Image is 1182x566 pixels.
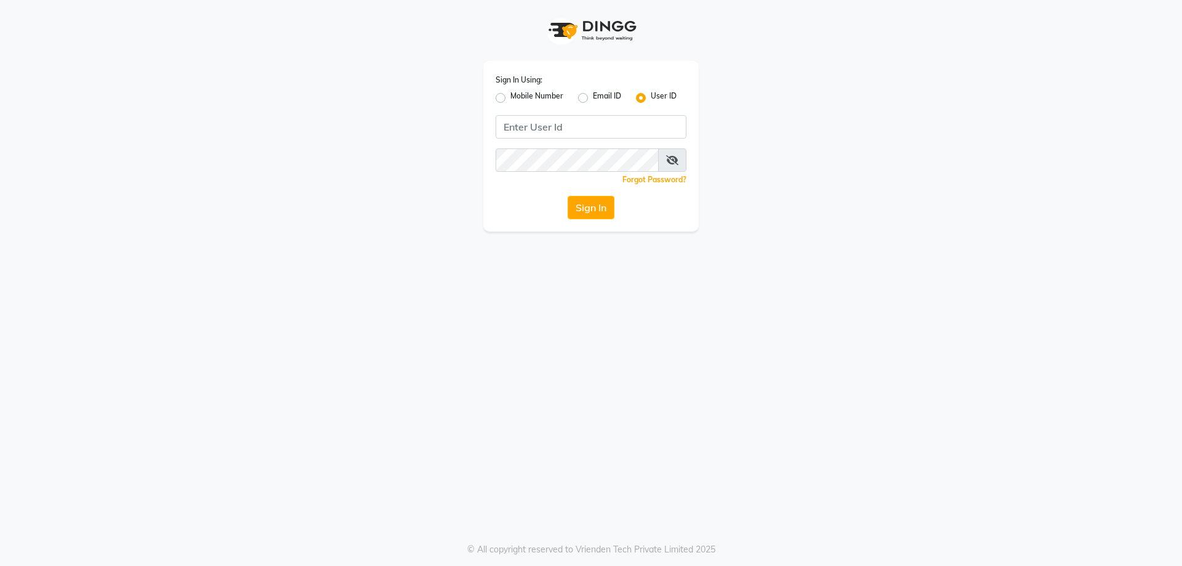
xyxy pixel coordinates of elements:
img: logo1.svg [542,12,640,49]
label: Email ID [593,91,621,105]
a: Forgot Password? [622,175,686,184]
label: Sign In Using: [496,75,542,86]
input: Username [496,115,686,139]
label: Mobile Number [510,91,563,105]
input: Username [496,148,659,172]
button: Sign In [568,196,614,219]
label: User ID [651,91,677,105]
